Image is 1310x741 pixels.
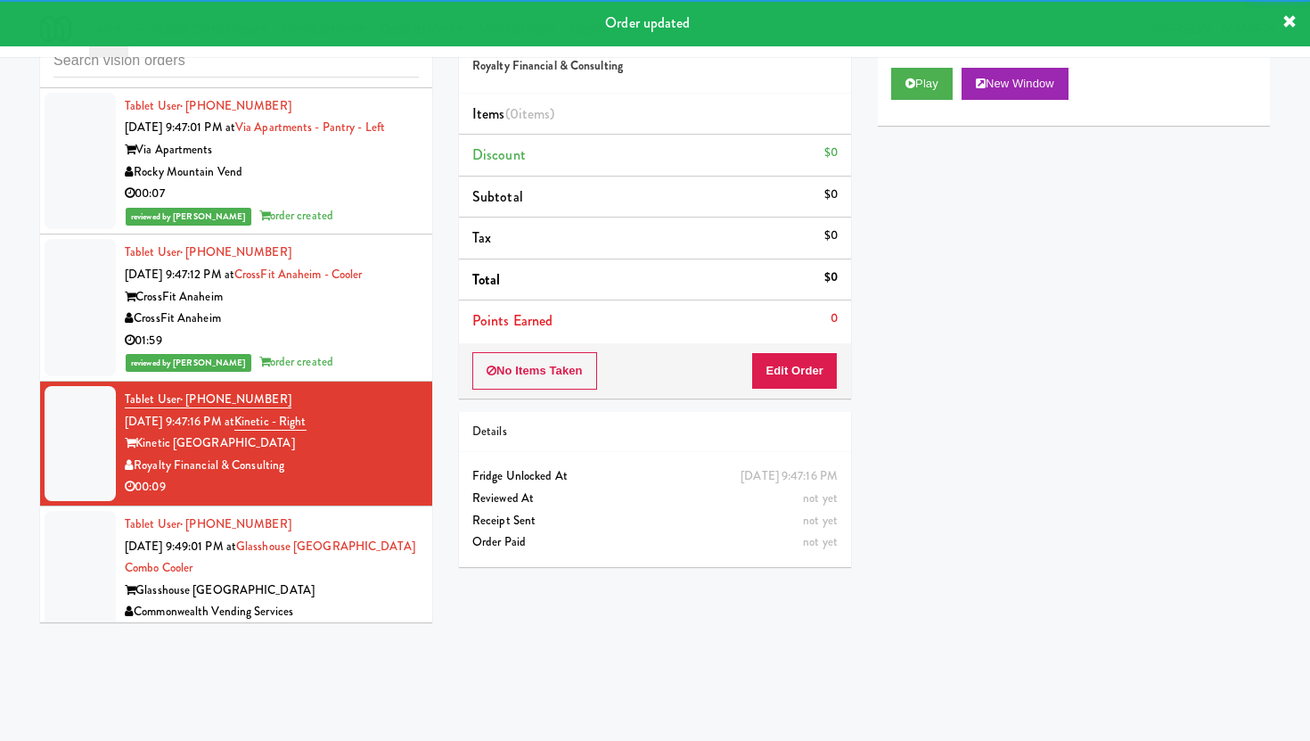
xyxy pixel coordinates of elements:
span: Total [472,269,501,290]
span: order created [259,207,333,224]
div: Commonwealth Vending Services [125,601,419,623]
div: Order Paid [472,531,838,554]
a: Glasshouse [GEOGRAPHIC_DATA] Combo Cooler [125,538,415,577]
a: Tablet User· [PHONE_NUMBER] [125,97,291,114]
div: Details [472,421,838,443]
div: CrossFit Anaheim [125,308,419,330]
li: Tablet User· [PHONE_NUMBER][DATE] 9:47:01 PM atVia Apartments - Pantry - LeftVia ApartmentsRocky ... [40,88,432,235]
a: Tablet User· [PHONE_NUMBER] [125,243,291,260]
button: Play [891,68,953,100]
span: Order updated [605,12,690,33]
span: reviewed by [PERSON_NAME] [126,354,251,372]
span: reviewed by [PERSON_NAME] [126,208,251,226]
input: Search vision orders [53,45,419,78]
a: Kinetic - Right [234,413,307,431]
div: $0 [824,225,838,247]
a: Tablet User· [PHONE_NUMBER] [125,515,291,532]
span: Items [472,103,554,124]
li: Tablet User· [PHONE_NUMBER][DATE] 9:47:12 PM atCrossFit Anaheim - CoolerCrossFit AnaheimCrossFit ... [40,235,432,382]
div: Receipt Sent [472,510,838,532]
div: 00:07 [125,183,419,205]
div: Fridge Unlocked At [472,465,838,488]
span: · [PHONE_NUMBER] [180,515,291,532]
div: Rocky Mountain Vend [125,161,419,184]
div: Via Apartments [125,139,419,161]
h5: Royalty Financial & Consulting [472,60,838,73]
div: 01:59 [125,330,419,352]
div: 0 [831,308,838,330]
button: Edit Order [751,352,838,390]
div: CrossFit Anaheim [125,286,419,309]
span: [DATE] 9:47:01 PM at [125,119,235,136]
span: not yet [803,533,838,550]
a: CrossFit Anaheim - Cooler [234,266,363,283]
span: Points Earned [472,310,553,331]
div: Royalty Financial & Consulting [125,455,419,477]
div: [DATE] 9:47:16 PM [741,465,838,488]
span: Tax [472,227,491,248]
span: [DATE] 9:47:12 PM at [125,266,234,283]
div: $0 [824,184,838,206]
button: New Window [962,68,1068,100]
span: · [PHONE_NUMBER] [180,97,291,114]
span: order created [259,353,333,370]
span: · [PHONE_NUMBER] [180,391,291,408]
div: $0 [824,267,838,289]
ng-pluralize: items [519,103,551,124]
a: Tablet User· [PHONE_NUMBER] [125,391,291,408]
div: Reviewed At [472,488,838,510]
div: 00:09 [125,476,419,498]
li: Tablet User· [PHONE_NUMBER][DATE] 9:47:16 PM atKinetic - RightKinetic [GEOGRAPHIC_DATA]Royalty Fi... [40,382,432,506]
span: Subtotal [472,186,523,207]
span: · [PHONE_NUMBER] [180,243,291,260]
span: [DATE] 9:49:01 PM at [125,538,236,555]
span: not yet [803,490,838,506]
div: Kinetic [GEOGRAPHIC_DATA] [125,432,419,455]
div: $0 [824,142,838,164]
span: (0 ) [505,103,555,124]
span: [DATE] 9:47:16 PM at [125,413,234,430]
span: Discount [472,144,526,165]
div: Glasshouse [GEOGRAPHIC_DATA] [125,580,419,602]
button: No Items Taken [472,352,597,390]
span: not yet [803,512,838,529]
a: Via Apartments - Pantry - Left [235,119,385,136]
li: Tablet User· [PHONE_NUMBER][DATE] 9:49:01 PM atGlasshouse [GEOGRAPHIC_DATA] Combo CoolerGlasshous... [40,506,432,654]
